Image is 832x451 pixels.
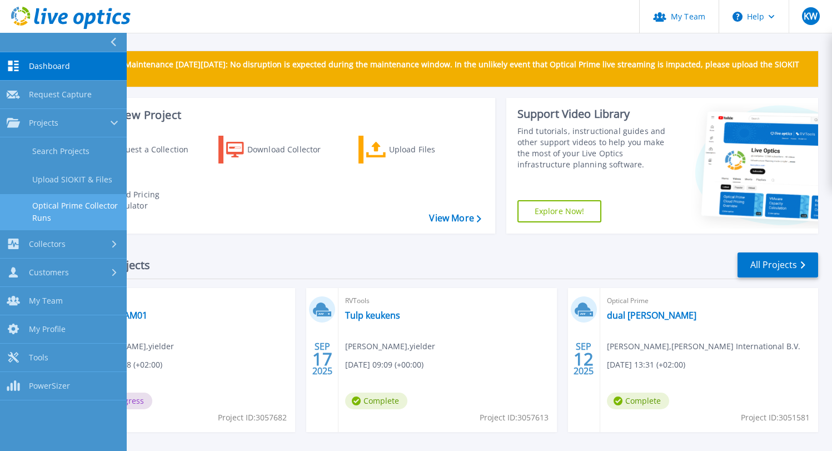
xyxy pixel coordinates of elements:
[79,109,481,121] h3: Start a New Project
[312,354,332,364] span: 17
[218,412,287,424] span: Project ID: 3057682
[607,295,811,307] span: Optical Prime
[84,295,288,307] span: Optical Prime
[574,354,594,364] span: 12
[29,324,66,334] span: My Profile
[109,189,198,211] div: Cloud Pricing Calculator
[607,359,685,371] span: [DATE] 13:31 (+02:00)
[480,412,549,424] span: Project ID: 3057613
[29,353,48,363] span: Tools
[607,393,669,409] span: Complete
[29,296,63,306] span: My Team
[607,310,696,321] a: dual [PERSON_NAME]
[345,340,435,353] span: [PERSON_NAME] , yielder
[29,118,58,128] span: Projects
[111,138,200,161] div: Request a Collection
[247,138,336,161] div: Download Collector
[29,239,66,249] span: Collectors
[358,136,482,163] a: Upload Files
[345,295,550,307] span: RVTools
[517,200,602,222] a: Explore Now!
[573,339,594,379] div: SEP 2025
[607,340,800,353] span: [PERSON_NAME] , [PERSON_NAME] International B.V.
[345,310,400,321] a: Tulp keukens
[345,359,424,371] span: [DATE] 09:09 (+00:00)
[29,381,70,391] span: PowerSizer
[389,138,478,161] div: Upload Files
[741,412,810,424] span: Project ID: 3051581
[804,12,818,21] span: KW
[517,107,674,121] div: Support Video Library
[218,136,342,163] a: Download Collector
[345,393,407,409] span: Complete
[29,61,70,71] span: Dashboard
[29,90,92,100] span: Request Capture
[84,340,174,353] span: [PERSON_NAME] , yielder
[738,252,818,277] a: All Projects
[29,267,69,277] span: Customers
[517,126,674,170] div: Find tutorials, instructional guides and other support videos to help you make the most of your L...
[312,339,333,379] div: SEP 2025
[83,60,809,78] p: Scheduled Maintenance [DATE][DATE]: No disruption is expected during the maintenance window. In t...
[79,136,203,163] a: Request a Collection
[79,186,203,214] a: Cloud Pricing Calculator
[429,213,481,224] a: View More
